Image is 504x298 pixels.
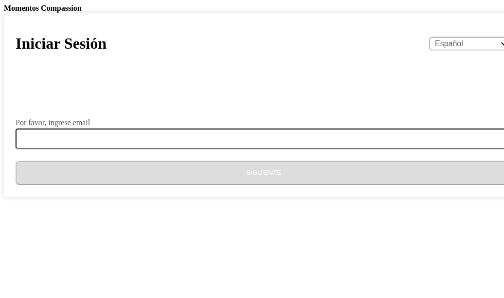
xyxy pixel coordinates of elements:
h1: Iniciar Sesión [16,35,107,53]
label: Por favor, ingrese email [16,119,90,127]
b: Momentos Compassion [4,4,82,12]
